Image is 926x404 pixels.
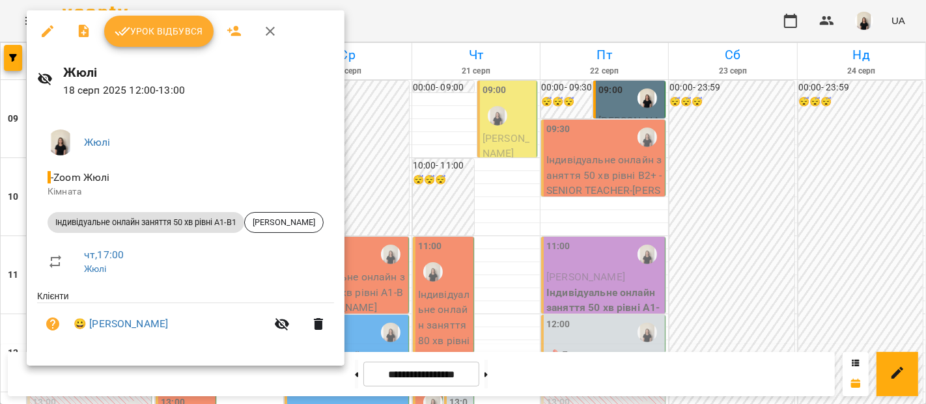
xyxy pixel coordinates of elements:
[245,217,323,228] span: [PERSON_NAME]
[84,263,107,274] a: Жюлі
[37,290,334,350] ul: Клієнти
[84,136,111,148] a: Жюлі
[74,316,168,332] a: 😀 [PERSON_NAME]
[48,217,244,228] span: Індивідуальне онлайн заняття 50 хв рівні А1-В1
[48,185,324,198] p: Кімната
[244,212,324,233] div: [PERSON_NAME]
[63,62,334,83] h6: Жюлі
[37,308,68,340] button: Візит ще не сплачено. Додати оплату?
[48,129,74,155] img: a3bfcddf6556b8c8331b99a2d66cc7fb.png
[115,23,203,39] span: Урок відбувся
[84,249,124,261] a: чт , 17:00
[48,171,113,183] span: - Zoom Жюлі
[63,83,334,98] p: 18 серп 2025 12:00 - 13:00
[104,16,214,47] button: Урок відбувся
